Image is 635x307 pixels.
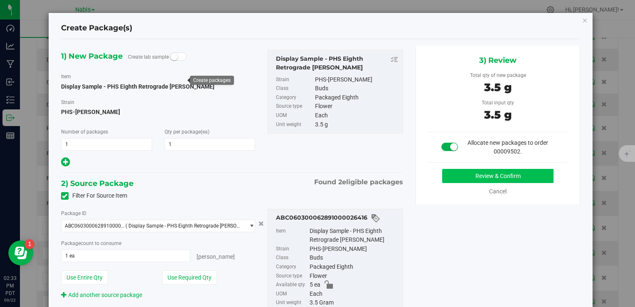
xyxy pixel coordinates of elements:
[310,280,320,290] span: 5 ea
[310,245,399,254] div: PHS-[PERSON_NAME]
[315,75,398,84] div: PHS-[PERSON_NAME]
[484,108,512,121] span: 3.5 g
[165,129,209,135] span: Qty per package
[276,93,313,102] label: Category
[61,177,133,190] span: 2) Source Package
[276,75,313,84] label: Strain
[276,272,308,281] label: Source type
[276,253,308,262] label: Class
[81,240,94,246] span: count
[310,227,399,245] div: Display Sample - PHS Eighth Retrograde [PERSON_NAME]
[162,270,217,285] button: Use Required Qty
[310,253,399,262] div: Buds
[310,262,399,272] div: Packaged Eighth
[201,129,209,135] span: (ea)
[61,106,256,118] span: PHS-[PERSON_NAME]
[61,191,127,200] label: Filter For Source Item
[197,253,235,260] span: [PERSON_NAME]
[61,129,108,135] span: Number of packages
[310,290,399,299] div: Each
[314,177,403,187] span: Found eligible packages
[61,73,71,80] label: Item
[276,54,398,72] div: Display Sample - PHS Eighth Retrograde Cherry Runtz
[61,160,70,167] span: Add new output
[8,240,33,265] iframe: Resource center
[315,93,398,102] div: Packaged Eighth
[276,290,308,299] label: UOM
[128,51,169,63] label: Create lab sample
[25,239,34,249] iframe: Resource center unread badge
[276,120,313,129] label: Unit weight
[276,280,308,290] label: Available qty
[276,84,313,93] label: Class
[479,54,517,67] span: 3) Review
[276,227,308,245] label: Item
[62,250,190,262] input: 1 ea
[61,270,108,285] button: Use Entire Qty
[470,72,526,78] span: Total qty of new package
[276,262,308,272] label: Category
[61,23,132,34] h4: Create Package(s)
[61,83,214,90] span: Display Sample - PHS Eighth Retrograde [PERSON_NAME]
[65,223,126,229] span: ABC060300062891000026416
[61,210,86,216] span: Package ID
[276,245,308,254] label: Strain
[165,139,255,150] input: 1
[338,178,342,186] span: 2
[315,111,398,120] div: Each
[61,50,123,62] span: 1) New Package
[315,102,398,111] div: Flower
[61,292,142,298] a: Add another source package
[256,218,266,230] button: Cancel button
[442,169,554,183] button: Review & Confirm
[276,102,313,111] label: Source type
[244,220,255,232] span: select
[193,77,231,83] div: Create packages
[310,272,399,281] div: Flower
[61,240,121,246] span: Package to consume
[276,213,398,223] div: ABC060300062891000026416
[61,99,74,106] label: Strain
[489,188,507,195] a: Cancel
[276,111,313,120] label: UOM
[315,120,398,129] div: 3.5 g
[484,81,512,94] span: 3.5 g
[315,84,398,93] div: Buds
[62,139,152,150] input: 1
[482,100,514,106] span: Total input qty
[126,223,241,229] span: ( Display Sample - PHS Eighth Retrograde [PERSON_NAME] )
[468,139,548,155] span: Allocate new packages to order 00009502.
